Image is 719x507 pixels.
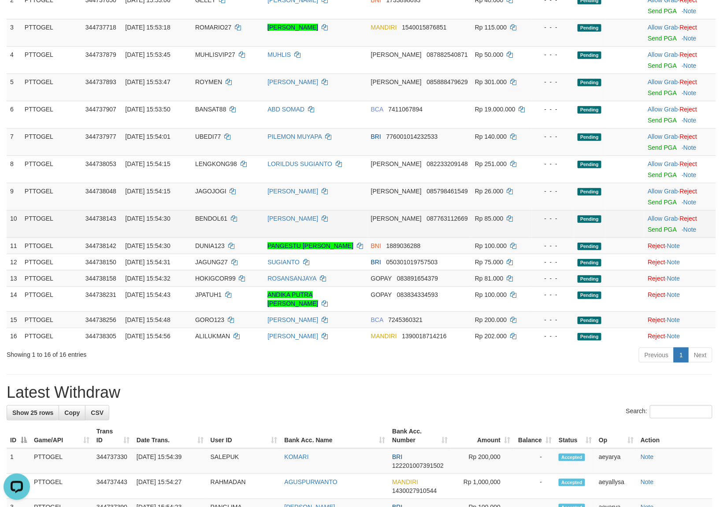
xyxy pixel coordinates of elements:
td: 16 [7,328,21,344]
span: Rp 75.000 [475,259,504,266]
td: PTTOGEL [30,474,93,499]
span: Pending [578,317,601,324]
a: Reject [648,242,665,249]
a: Allow Grab [648,24,678,31]
a: Note [683,35,697,42]
span: ROYMEN [195,78,222,85]
td: · [644,183,716,210]
td: · [644,19,716,46]
span: [DATE] 15:54:01 [125,133,170,140]
button: Open LiveChat chat widget [4,4,30,30]
a: Note [683,144,697,151]
a: [PERSON_NAME] [267,188,318,195]
span: ALILUKMAN [195,333,230,340]
th: Action [637,423,712,448]
a: Allow Grab [648,51,678,58]
span: Copy 1540015876851 to clipboard [402,24,447,31]
div: - - - [536,78,571,86]
td: 1 [7,448,30,474]
div: - - - [536,214,571,223]
span: Copy 776001014232533 to clipboard [386,133,438,140]
span: Rp 26.000 [475,188,504,195]
a: Send PGA [648,117,676,124]
a: Reject [680,106,697,113]
a: Reject [680,160,697,167]
td: PTTOGEL [21,183,82,210]
span: 344738231 [85,291,116,298]
td: PTTOGEL [21,210,82,237]
a: Send PGA [648,35,676,42]
span: [PERSON_NAME] [371,78,422,85]
td: · [644,210,716,237]
td: PTTOGEL [21,311,82,328]
span: Pending [578,292,601,299]
span: GOPAY [371,275,392,282]
span: Pending [578,79,601,86]
span: 344737879 [85,51,116,58]
td: · [644,270,716,286]
span: Pending [578,188,601,196]
span: Rp 85.000 [475,215,504,222]
a: MUHLIS [267,51,291,58]
a: Reject [648,291,665,298]
a: ANDIKA PUTRA [PERSON_NAME] [267,291,318,307]
span: Copy 083891654379 to clipboard [397,275,438,282]
span: JAGUNG27 [195,259,228,266]
span: · [648,188,679,195]
a: AGUSPURWANTO [285,478,337,485]
span: [DATE] 15:53:18 [125,24,170,31]
td: PTTOGEL [21,155,82,183]
a: Note [641,478,654,485]
span: · [648,133,679,140]
span: Pending [578,133,601,141]
span: BCA [371,106,383,113]
span: Rp 100.000 [475,242,507,249]
span: BRI [371,133,381,140]
td: PTTOGEL [21,19,82,46]
span: Copy 083834334593 to clipboard [397,291,438,298]
a: [PERSON_NAME] [267,215,318,222]
td: Rp 1,000,000 [451,474,514,499]
span: · [648,106,679,113]
div: - - - [536,105,571,114]
span: [DATE] 15:53:45 [125,51,170,58]
a: Send PGA [648,171,676,178]
span: UBEDI77 [195,133,221,140]
span: 344737977 [85,133,116,140]
td: · [644,237,716,254]
a: Send PGA [648,226,676,233]
a: Allow Grab [648,215,678,222]
a: Note [683,171,697,178]
td: Rp 200,000 [451,448,514,474]
span: Copy 1430027910544 to clipboard [392,487,437,494]
span: Pending [578,243,601,250]
a: Reject [648,333,665,340]
a: Allow Grab [648,133,678,140]
span: · [648,51,679,58]
a: LORILDUS SUGIANTO [267,160,332,167]
a: Note [667,316,680,323]
div: - - - [536,258,571,266]
a: Reject [680,24,697,31]
span: 344738305 [85,333,116,340]
span: [DATE] 15:53:50 [125,106,170,113]
a: Reject [648,316,665,323]
a: Note [683,199,697,206]
span: Copy 7411067894 to clipboard [388,106,423,113]
a: ROSANSANJAYA [267,275,316,282]
span: Accepted [559,454,585,461]
span: [DATE] 15:54:15 [125,188,170,195]
a: Reject [648,275,665,282]
span: Copy 1390018714216 to clipboard [402,333,447,340]
div: - - - [536,50,571,59]
span: · [648,78,679,85]
a: Allow Grab [648,78,678,85]
div: - - - [536,132,571,141]
a: 1 [674,348,689,363]
td: 14 [7,286,21,311]
td: · [644,254,716,270]
th: Balance: activate to sort column ascending [514,423,555,448]
td: PTTOGEL [21,270,82,286]
td: PTTOGEL [21,46,82,74]
a: Note [667,275,680,282]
